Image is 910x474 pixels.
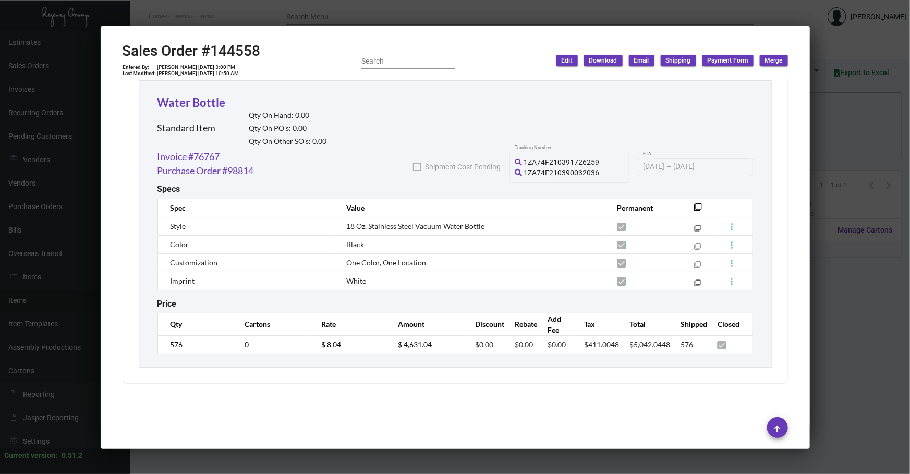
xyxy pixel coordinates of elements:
[574,313,619,335] th: Tax
[619,313,670,335] th: Total
[157,313,234,335] th: Qty
[346,276,366,285] span: White
[171,222,186,230] span: Style
[584,340,619,349] span: $411.0048
[336,199,606,217] th: Value
[123,70,157,77] td: Last Modified:
[346,222,484,230] span: 18 Oz. Stainless Steel Vacuum Water Bottle
[661,55,696,66] button: Shipping
[426,161,501,173] span: Shipment Cost Pending
[765,56,783,65] span: Merge
[629,340,670,349] span: $5,042.0448
[157,164,254,178] a: Purchase Order #98814
[681,340,693,349] span: 576
[670,313,707,335] th: Shipped
[171,276,195,285] span: Imprint
[607,199,678,217] th: Permanent
[311,313,387,335] th: Rate
[694,206,702,214] mat-icon: filter_none
[589,56,617,65] span: Download
[171,258,218,267] span: Customization
[465,313,504,335] th: Discount
[157,199,336,217] th: Spec
[694,227,701,234] mat-icon: filter_none
[234,313,311,335] th: Cartons
[249,124,327,133] h2: Qty On PO’s: 0.00
[537,313,574,335] th: Add Fee
[694,263,701,270] mat-icon: filter_none
[584,55,623,66] button: Download
[515,340,533,349] span: $0.00
[702,55,754,66] button: Payment Form
[673,163,723,171] input: End date
[694,282,701,288] mat-icon: filter_none
[504,313,537,335] th: Rebate
[157,123,216,134] h2: Standard Item
[562,56,573,65] span: Edit
[157,64,240,70] td: [PERSON_NAME] [DATE] 3:00 PM
[346,258,426,267] span: One Color, One Location
[666,163,671,171] span: –
[760,55,788,66] button: Merge
[157,299,177,309] h2: Price
[346,240,364,249] span: Black
[4,450,57,461] div: Current version:
[556,55,578,66] button: Edit
[548,340,566,349] span: $0.00
[62,450,82,461] div: 0.51.2
[524,158,599,166] span: 1ZA74F210391726259
[629,55,654,66] button: Email
[707,313,753,335] th: Closed
[249,137,327,146] h2: Qty On Other SO’s: 0.00
[666,56,691,65] span: Shipping
[157,95,226,110] a: Water Bottle
[643,163,664,171] input: Start date
[708,56,748,65] span: Payment Form
[387,313,465,335] th: Amount
[157,150,220,164] a: Invoice #76767
[634,56,649,65] span: Email
[249,111,327,120] h2: Qty On Hand: 0.00
[123,42,261,60] h2: Sales Order #144558
[157,70,240,77] td: [PERSON_NAME] [DATE] 10:50 AM
[524,168,599,177] span: 1ZA74F210390032036
[123,64,157,70] td: Entered By:
[694,245,701,252] mat-icon: filter_none
[171,240,189,249] span: Color
[475,340,493,349] span: $0.00
[157,184,180,194] h2: Specs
